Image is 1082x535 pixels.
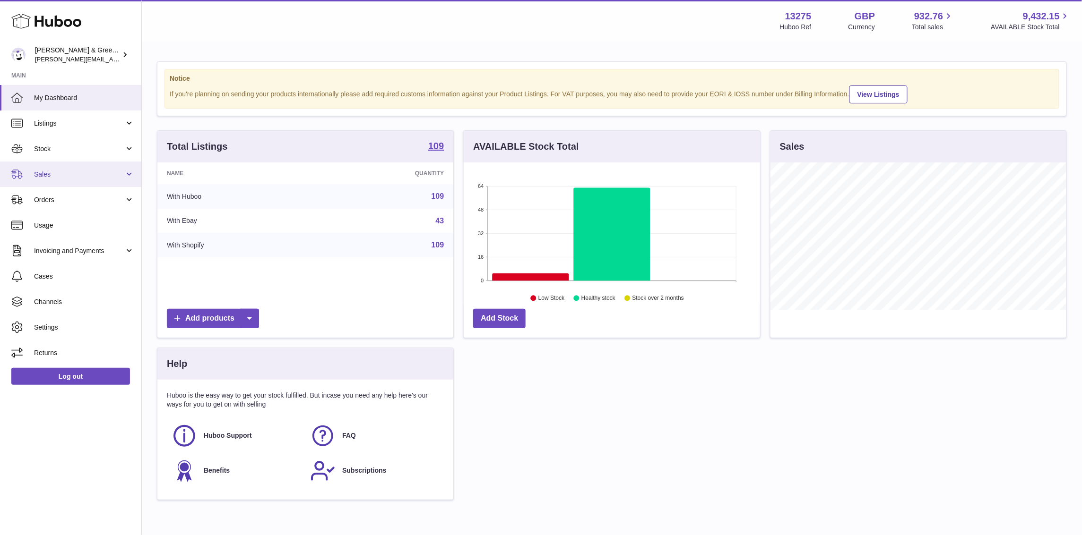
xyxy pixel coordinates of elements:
strong: Notice [170,74,1054,83]
span: Channels [34,297,134,306]
span: Cases [34,272,134,281]
p: Huboo is the easy way to get your stock fulfilled. But incase you need any help here's our ways f... [167,391,444,409]
a: 109 [432,241,444,249]
text: Healthy stock [581,295,616,302]
span: Stock [34,144,124,153]
span: 9,432.15 [1023,10,1060,23]
text: 48 [478,207,484,212]
a: 109 [432,192,444,200]
span: Subscriptions [342,466,386,475]
span: Returns [34,348,134,357]
strong: 13275 [785,10,812,23]
span: Listings [34,119,124,128]
a: 43 [436,217,444,225]
a: Benefits [172,458,301,484]
div: Huboo Ref [780,23,812,32]
a: FAQ [310,423,439,449]
th: Name [157,162,317,184]
span: Invoicing and Payments [34,246,124,255]
h3: AVAILABLE Stock Total [473,140,579,153]
td: With Shopify [157,233,317,257]
img: ellen@bluebadgecompany.co.uk [11,48,26,62]
div: If you're planning on sending your products internationally please add required customs informati... [170,84,1054,103]
span: FAQ [342,431,356,440]
text: 64 [478,183,484,189]
span: Usage [34,221,134,230]
span: Total sales [912,23,954,32]
h3: Total Listings [167,140,228,153]
a: Huboo Support [172,423,301,449]
text: 0 [481,278,484,283]
div: Currency [848,23,875,32]
h3: Sales [780,140,805,153]
text: 16 [478,254,484,260]
span: Benefits [204,466,230,475]
span: Orders [34,195,124,204]
a: 9,432.15 AVAILABLE Stock Total [991,10,1071,32]
td: With Huboo [157,184,317,209]
span: AVAILABLE Stock Total [991,23,1071,32]
a: 932.76 Total sales [912,10,954,32]
a: View Listings [849,85,908,103]
span: My Dashboard [34,93,134,102]
span: 932.76 [914,10,943,23]
a: Add products [167,309,259,328]
strong: GBP [855,10,875,23]
text: 32 [478,230,484,236]
span: Settings [34,323,134,332]
h3: Help [167,357,187,370]
a: Log out [11,368,130,385]
div: [PERSON_NAME] & Green Ltd [35,46,120,64]
span: [PERSON_NAME][EMAIL_ADDRESS][DOMAIN_NAME] [35,55,190,63]
strong: 109 [428,141,444,151]
a: Add Stock [473,309,526,328]
a: 109 [428,141,444,153]
text: Low Stock [538,295,565,302]
a: Subscriptions [310,458,439,484]
span: Sales [34,170,124,179]
text: Stock over 2 months [632,295,684,302]
th: Quantity [317,162,454,184]
span: Huboo Support [204,431,252,440]
td: With Ebay [157,209,317,233]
